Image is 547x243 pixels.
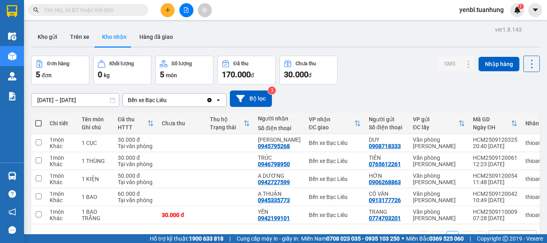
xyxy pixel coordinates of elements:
[50,197,74,203] div: Khác
[8,190,16,198] span: question-circle
[413,124,459,131] div: ĐC lấy
[525,234,531,240] svg: open
[198,3,212,17] button: aim
[50,209,74,215] div: 1 món
[413,137,465,149] div: Văn phòng [PERSON_NAME]
[98,70,102,79] span: 0
[171,61,192,66] div: Số lượng
[50,161,74,167] div: Khác
[309,158,361,164] div: Bến xe Bạc Liêu
[8,208,16,216] span: notification
[118,124,147,131] div: HTTT
[473,143,517,149] div: 20:40 [DATE]
[82,140,110,146] div: 1 CỤC
[237,234,299,243] span: Cung cấp máy in - giấy in:
[133,27,179,46] button: Hàng đã giao
[162,212,202,218] div: 30.000 đ
[413,116,459,123] div: VP gửi
[160,70,164,79] span: 5
[82,209,110,221] div: 1 BAO TRẮNG
[82,194,110,200] div: 1 BAO
[50,215,74,221] div: Khác
[409,113,469,134] th: Toggle SortBy
[258,143,290,149] div: 0945795268
[50,179,74,185] div: Khác
[82,176,110,182] div: 1 KIỆN
[473,161,517,167] div: 12:23 [DATE]
[206,97,213,103] svg: Clear value
[50,143,74,149] div: Khác
[8,52,16,60] img: warehouse-icon
[446,231,459,243] button: 1
[413,173,465,185] div: Văn phòng [PERSON_NAME]
[369,179,401,185] div: 0906268863
[369,137,405,143] div: DUY
[179,3,193,17] button: file-add
[31,56,89,84] button: Đơn hàng5đơn
[494,233,519,241] div: 10 / trang
[473,137,517,143] div: HCM2509120325
[109,61,134,66] div: Khối lượng
[118,197,154,203] div: Tại văn phòng
[309,140,361,146] div: Bến xe Bạc Liêu
[118,191,154,197] div: 60.000 đ
[118,137,154,143] div: 30.000 đ
[429,235,464,242] strong: 0369 525 060
[222,70,251,79] span: 170.000
[206,113,254,134] th: Toggle SortBy
[229,234,231,243] span: |
[50,191,74,197] div: 1 món
[473,209,517,215] div: HCM2509110009
[104,72,110,78] span: kg
[473,191,517,197] div: HCM2509120042
[473,197,517,203] div: 10:49 [DATE]
[528,3,542,17] button: caret-down
[369,116,405,123] div: Người gửi
[309,124,354,131] div: ĐC giao
[369,191,405,197] div: CÔ VÂN
[453,5,510,15] span: yenbl.tuanhung
[93,56,151,84] button: Khối lượng0kg
[369,173,405,179] div: HỚN
[369,209,405,215] div: TRANG
[296,61,316,66] div: Chưa thu
[495,25,522,34] div: ver 1.8.143
[8,226,16,234] span: message
[258,115,301,122] div: Người nhận
[150,234,223,243] span: Hỗ trợ kỹ thuật:
[82,158,110,164] div: 1 THÙNG
[519,4,522,9] span: 1
[258,137,301,143] div: HỒ PHÁT
[50,137,74,143] div: 1 món
[33,7,39,13] span: search
[162,120,202,127] div: Chưa thu
[473,215,517,221] div: 07:28 [DATE]
[118,143,154,149] div: Tại văn phòng
[166,72,177,78] span: món
[118,173,154,179] div: 50.000 đ
[44,6,139,14] input: Tìm tên, số ĐT hoặc mã đơn
[258,191,301,197] div: A THUẬN
[438,56,462,71] button: SMS
[82,124,110,131] div: Ghi chú
[96,27,133,46] button: Kho nhận
[210,124,243,131] div: Trạng thái
[258,125,301,131] div: Số điện thoại
[284,70,308,79] span: 30.000
[161,3,175,17] button: plus
[503,236,508,241] span: copyright
[64,27,96,46] button: Trên xe
[230,90,272,107] button: Bộ lọc
[413,155,465,167] div: Văn phòng [PERSON_NAME]
[128,96,167,104] div: Bến xe Bạc Liêu
[309,116,354,123] div: VP nhận
[50,173,74,179] div: 1 món
[50,120,74,127] div: Chi tiết
[114,113,158,134] th: Toggle SortBy
[473,124,511,131] div: Ngày ĐH
[183,7,189,13] span: file-add
[514,6,521,14] img: icon-new-feature
[369,197,401,203] div: 0913177726
[32,94,119,106] input: Select a date range.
